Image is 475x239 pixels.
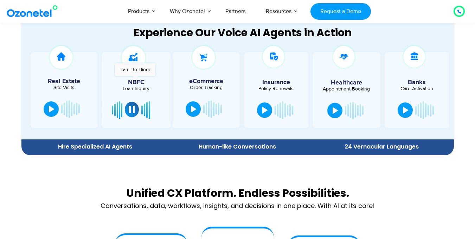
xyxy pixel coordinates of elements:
h5: Real Estate [34,78,94,84]
h5: Healthcare [318,80,375,86]
div: Appointment Booking [318,87,375,92]
h5: eCommerce [176,78,236,84]
div: Human-like Conversations [169,144,306,150]
div: Experience Our Voice AI Agents in Action [28,26,457,39]
h5: NBFC [105,79,167,86]
div: Policy Renewals [248,86,305,91]
div: Card Activation [388,86,445,91]
div: Order Tracking [176,85,236,90]
a: Request a Demo [310,3,371,20]
div: Unified CX Platform. Endless Possibilities. [25,187,450,199]
div: Conversations, data, workflows, insights, and decisions in one place. With AI at its core! [25,203,450,209]
h5: Insurance [248,79,305,86]
h5: Banks [388,79,445,86]
div: Hire Specialized AI Agents [25,144,166,150]
div: Site Visits [34,85,94,90]
div: 24 Vernacular Languages [313,144,450,150]
div: Loan Inquiry [105,86,167,91]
